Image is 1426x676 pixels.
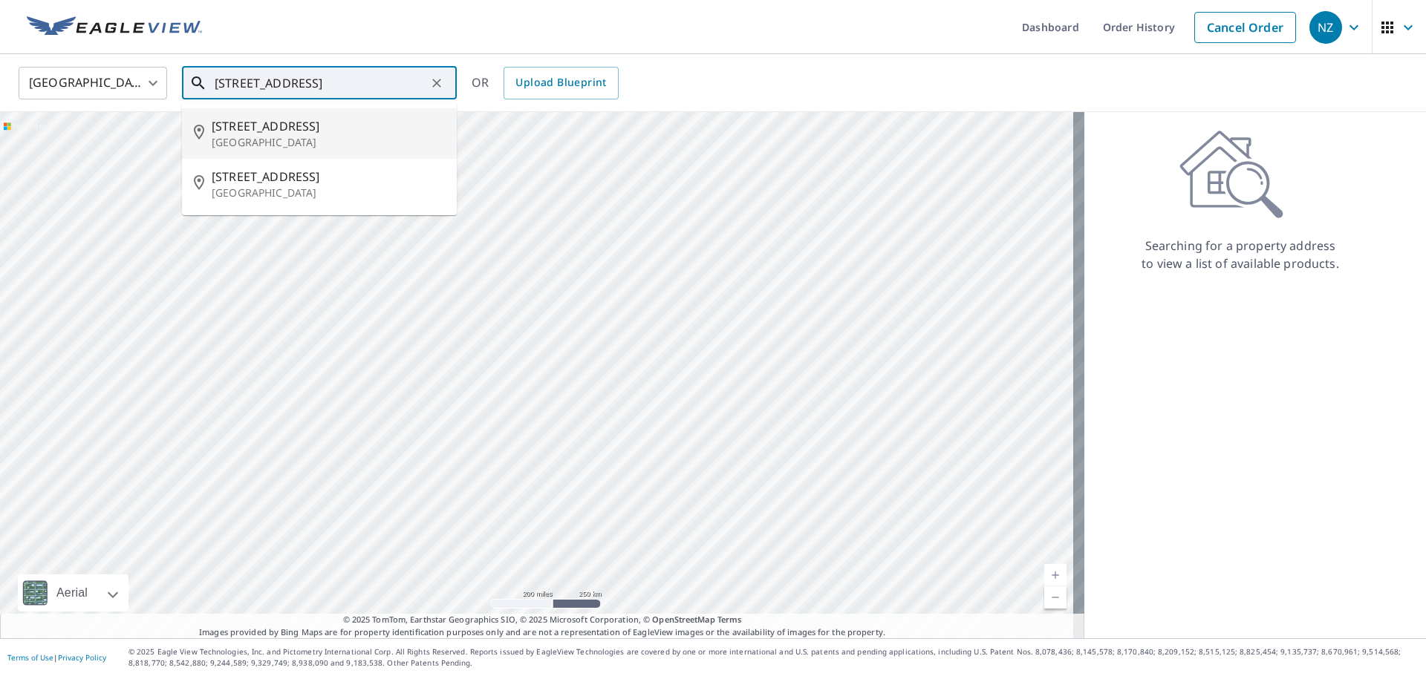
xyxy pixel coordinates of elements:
a: Current Level 5, Zoom In [1044,564,1067,586]
div: Aerial [18,574,128,611]
span: [STREET_ADDRESS] [212,168,445,186]
a: OpenStreetMap [652,614,714,625]
span: Upload Blueprint [515,73,606,92]
button: Clear [426,73,447,93]
p: | [7,653,106,662]
a: Upload Blueprint [504,67,618,99]
p: © 2025 Eagle View Technologies, Inc. and Pictometry International Corp. All Rights Reserved. Repo... [128,646,1419,669]
p: [GEOGRAPHIC_DATA] [212,186,445,200]
a: Terms of Use [7,652,53,663]
img: EV Logo [27,16,202,39]
a: Cancel Order [1194,12,1296,43]
div: NZ [1309,11,1342,44]
div: [GEOGRAPHIC_DATA] [19,62,167,104]
span: © 2025 TomTom, Earthstar Geographics SIO, © 2025 Microsoft Corporation, © [343,614,742,626]
a: Terms [717,614,742,625]
span: [STREET_ADDRESS] [212,117,445,135]
p: Searching for a property address to view a list of available products. [1141,237,1340,272]
a: Current Level 5, Zoom Out [1044,586,1067,608]
input: Search by address or latitude-longitude [215,62,426,104]
a: Privacy Policy [58,652,106,663]
div: OR [472,67,619,99]
p: [GEOGRAPHIC_DATA] [212,135,445,150]
div: Aerial [52,574,92,611]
